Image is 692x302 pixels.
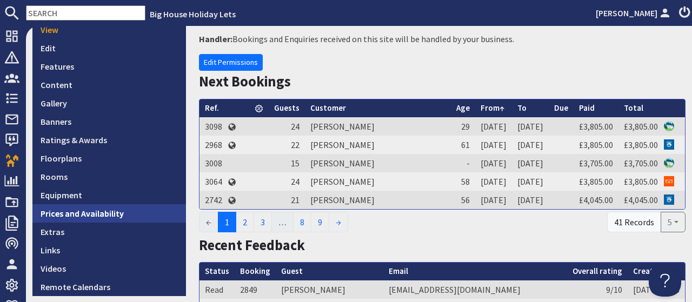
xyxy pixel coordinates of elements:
a: Total [624,103,643,113]
td: [PERSON_NAME] [305,154,451,172]
a: Booking [240,266,270,276]
td: [DATE] [512,117,549,136]
td: [PERSON_NAME] [305,172,451,191]
img: Referer: Big House Holiday Lets [664,121,674,131]
span: 22 [291,139,300,150]
a: Status [205,266,229,276]
strong: Handler: [199,33,232,44]
a: £4,045.00 [624,194,658,205]
a: £3,805.00 [579,139,613,150]
td: [PERSON_NAME] [305,136,451,154]
a: £3,805.00 [579,121,613,132]
a: 2849 [240,284,257,295]
img: Referer: Independent Cottages [664,194,674,205]
td: [DATE] [512,172,549,191]
a: Extras [32,223,186,241]
td: 3064 [199,172,228,191]
a: Gallery [32,94,186,112]
a: Guests [274,103,300,113]
td: [PERSON_NAME] [276,280,383,299]
a: Links [32,241,186,259]
td: [DATE] [512,154,549,172]
td: 2968 [199,136,228,154]
td: [DATE] [475,117,512,136]
a: Remote Calendars [32,278,186,296]
a: Customer [310,103,346,113]
a: Edit Permissions [199,54,263,71]
a: Edit [32,39,186,57]
td: 61 [451,136,475,154]
span: 15 [291,158,300,169]
a: Rooms [32,167,186,186]
td: 3098 [199,117,228,136]
span: 1 [218,212,236,232]
td: 9/10 [567,280,628,299]
a: Big House Holiday Lets [150,9,236,19]
a: Banners [32,112,186,131]
td: 3008 [199,154,228,172]
td: [PERSON_NAME] [305,117,451,136]
input: SEARCH [26,5,145,21]
iframe: Toggle Customer Support [649,264,681,297]
a: £3,805.00 [579,176,613,187]
img: Referer: Landed Houses [664,176,674,186]
a: Age [456,103,470,113]
a: £3,705.00 [579,158,613,169]
a: 3 [254,212,272,232]
td: Read [199,280,235,299]
a: Floorplans [32,149,186,167]
a: Prices and Availability [32,204,186,223]
a: Created at [633,266,677,276]
a: → [329,212,348,232]
td: [DATE] 13:48 [628,280,685,299]
img: Referer: Big House Holiday Lets [664,158,674,168]
td: 58 [451,172,475,191]
td: 56 [451,191,475,209]
td: [DATE] [475,172,512,191]
span: 24 [291,121,300,132]
button: 5 [661,212,686,232]
td: [DATE] [475,191,512,209]
a: £4,045.00 [579,194,613,205]
a: £3,805.00 [624,139,658,150]
td: [DATE] [512,136,549,154]
img: Referer: Independent Cottages [664,139,674,150]
a: £3,705.00 [624,158,658,169]
a: To [517,103,527,113]
a: Next Bookings [199,72,291,90]
a: Overall rating [573,266,622,276]
a: Videos [32,259,186,278]
td: [DATE] [512,191,549,209]
a: £3,805.00 [624,121,658,132]
a: View [32,21,186,39]
a: Equipment [32,186,186,204]
a: Recent Feedback [199,236,305,254]
a: 2 [236,212,254,232]
a: 9 [311,212,329,232]
td: - [451,154,475,172]
a: Features [32,57,186,76]
p: Bookings and Enquiries received on this site will be handled by your business. [199,32,686,45]
a: £3,805.00 [624,176,658,187]
span: 24 [291,176,300,187]
a: Paid [579,103,595,113]
a: Ratings & Awards [32,131,186,149]
span: 21 [291,194,300,205]
a: Content [32,76,186,94]
a: Email [389,266,408,276]
a: [PERSON_NAME] [596,6,673,19]
td: [DATE] [475,136,512,154]
td: 29 [451,117,475,136]
a: From [481,103,504,113]
a: Ref. [205,103,219,113]
div: 41 Records [607,212,661,232]
td: [PERSON_NAME] [305,191,451,209]
td: [DATE] [475,154,512,172]
td: [EMAIL_ADDRESS][DOMAIN_NAME] [383,280,567,299]
th: Due [549,99,574,117]
a: 8 [293,212,311,232]
a: Guest [281,266,303,276]
td: 2742 [199,191,228,209]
